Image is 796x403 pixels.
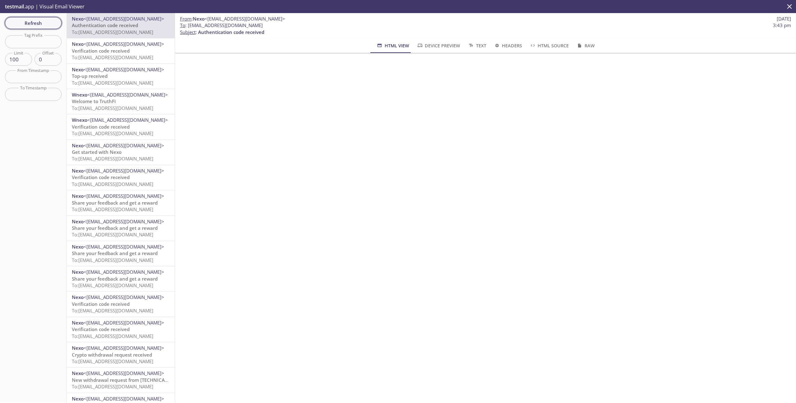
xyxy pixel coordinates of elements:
[84,294,164,300] span: <[EMAIL_ADDRESS][DOMAIN_NAME]>
[72,206,153,212] span: To: [EMAIL_ADDRESS][DOMAIN_NAME]
[67,114,175,139] div: Wnexo<[EMAIL_ADDRESS][DOMAIN_NAME]>Verification code receivedTo:[EMAIL_ADDRESS][DOMAIN_NAME]
[72,54,153,60] span: To: [EMAIL_ADDRESS][DOMAIN_NAME]
[72,22,138,28] span: Authentication code received
[84,16,164,22] span: <[EMAIL_ADDRESS][DOMAIN_NAME]>
[5,3,24,10] span: testmail
[180,22,185,28] span: To
[67,367,175,392] div: Nexo<[EMAIL_ADDRESS][DOMAIN_NAME]>New withdrawal request from [TECHNICAL_ID] - [DATE] 13:18:01 (C...
[180,29,196,35] span: Subject
[72,333,153,339] span: To: [EMAIL_ADDRESS][DOMAIN_NAME]
[72,294,84,300] span: Nexo
[576,42,595,50] span: Raw
[67,216,175,241] div: Nexo<[EMAIL_ADDRESS][DOMAIN_NAME]>Share your feedback and get a rewardTo:[EMAIL_ADDRESS][DOMAIN_N...
[72,218,84,225] span: Nexo
[84,396,164,402] span: <[EMAIL_ADDRESS][DOMAIN_NAME]>
[180,16,192,22] span: From
[72,244,84,250] span: Nexo
[777,16,791,22] span: [DATE]
[72,149,122,155] span: Get started with Nexo
[72,200,158,206] span: Share your feedback and get a reward
[72,105,153,111] span: To: [EMAIL_ADDRESS][DOMAIN_NAME]
[84,218,164,225] span: <[EMAIL_ADDRESS][DOMAIN_NAME]>
[180,22,791,36] p: :
[67,190,175,215] div: Nexo<[EMAIL_ADDRESS][DOMAIN_NAME]>Share your feedback and get a rewardTo:[EMAIL_ADDRESS][DOMAIN_N...
[72,383,153,390] span: To: [EMAIL_ADDRESS][DOMAIN_NAME]
[5,17,62,29] button: Refresh
[205,16,285,22] span: <[EMAIL_ADDRESS][DOMAIN_NAME]>
[198,29,264,35] span: Authentication code received
[67,266,175,291] div: Nexo<[EMAIL_ADDRESS][DOMAIN_NAME]>Share your feedback and get a rewardTo:[EMAIL_ADDRESS][DOMAIN_N...
[67,38,175,63] div: Nexo<[EMAIL_ADDRESS][DOMAIN_NAME]>Verification code receivedTo:[EMAIL_ADDRESS][DOMAIN_NAME]
[376,42,409,50] span: HTML View
[84,269,164,275] span: <[EMAIL_ADDRESS][DOMAIN_NAME]>
[72,269,84,275] span: Nexo
[72,98,116,104] span: Welcome to TruthFi
[67,317,175,342] div: Nexo<[EMAIL_ADDRESS][DOMAIN_NAME]>Verification code receivedTo:[EMAIL_ADDRESS][DOMAIN_NAME]
[72,352,152,358] span: Crypto withdrawal request received
[180,16,285,22] span: :
[67,165,175,190] div: Nexo<[EMAIL_ADDRESS][DOMAIN_NAME]>Verification code receivedTo:[EMAIL_ADDRESS][DOMAIN_NAME]
[84,345,164,351] span: <[EMAIL_ADDRESS][DOMAIN_NAME]>
[72,66,84,73] span: Nexo
[72,358,153,364] span: To: [EMAIL_ADDRESS][DOMAIN_NAME]
[72,168,84,174] span: Nexo
[72,320,84,326] span: Nexo
[72,130,153,136] span: To: [EMAIL_ADDRESS][DOMAIN_NAME]
[67,292,175,316] div: Nexo<[EMAIL_ADDRESS][DOMAIN_NAME]>Verification code receivedTo:[EMAIL_ADDRESS][DOMAIN_NAME]
[773,22,791,29] span: 3:43 pm
[84,244,164,250] span: <[EMAIL_ADDRESS][DOMAIN_NAME]>
[72,73,108,79] span: Top-up received
[84,193,164,199] span: <[EMAIL_ADDRESS][DOMAIN_NAME]>
[67,342,175,367] div: Nexo<[EMAIL_ADDRESS][DOMAIN_NAME]>Crypto withdrawal request receivedTo:[EMAIL_ADDRESS][DOMAIN_NAME]
[84,320,164,326] span: <[EMAIL_ADDRESS][DOMAIN_NAME]>
[72,16,84,22] span: Nexo
[72,282,153,288] span: To: [EMAIL_ADDRESS][DOMAIN_NAME]
[494,42,522,50] span: Headers
[72,155,153,162] span: To: [EMAIL_ADDRESS][DOMAIN_NAME]
[84,142,164,149] span: <[EMAIL_ADDRESS][DOMAIN_NAME]>
[67,64,175,89] div: Nexo<[EMAIL_ADDRESS][DOMAIN_NAME]>Top-up receivedTo:[EMAIL_ADDRESS][DOMAIN_NAME]
[84,168,164,174] span: <[EMAIL_ADDRESS][DOMAIN_NAME]>
[72,48,130,54] span: Verification code received
[72,370,84,376] span: Nexo
[72,174,130,180] span: Verification code received
[72,257,153,263] span: To: [EMAIL_ADDRESS][DOMAIN_NAME]
[72,29,153,35] span: To: [EMAIL_ADDRESS][DOMAIN_NAME]
[67,140,175,165] div: Nexo<[EMAIL_ADDRESS][DOMAIN_NAME]>Get started with NexoTo:[EMAIL_ADDRESS][DOMAIN_NAME]
[180,22,263,29] span: : [EMAIL_ADDRESS][DOMAIN_NAME]
[67,89,175,114] div: Wnexo<[EMAIL_ADDRESS][DOMAIN_NAME]>Welcome to TruthFiTo:[EMAIL_ADDRESS][DOMAIN_NAME]
[67,13,175,38] div: Nexo<[EMAIL_ADDRESS][DOMAIN_NAME]>Authentication code receivedTo:[EMAIL_ADDRESS][DOMAIN_NAME]
[193,16,205,22] span: Nexo
[72,276,158,282] span: Share your feedback and get a reward
[72,41,84,47] span: Nexo
[72,181,153,187] span: To: [EMAIL_ADDRESS][DOMAIN_NAME]
[72,124,130,130] span: Verification code received
[417,42,460,50] span: Device Preview
[84,66,164,73] span: <[EMAIL_ADDRESS][DOMAIN_NAME]>
[72,301,130,307] span: Verification code received
[72,117,87,123] span: Wnexo
[72,307,153,314] span: To: [EMAIL_ADDRESS][DOMAIN_NAME]
[72,345,84,351] span: Nexo
[72,142,84,149] span: Nexo
[72,231,153,238] span: To: [EMAIL_ADDRESS][DOMAIN_NAME]
[87,92,168,98] span: <[EMAIL_ADDRESS][DOMAIN_NAME]>
[72,326,130,332] span: Verification code received
[84,370,164,376] span: <[EMAIL_ADDRESS][DOMAIN_NAME]>
[72,193,84,199] span: Nexo
[67,241,175,266] div: Nexo<[EMAIL_ADDRESS][DOMAIN_NAME]>Share your feedback and get a rewardTo:[EMAIL_ADDRESS][DOMAIN_N...
[530,42,569,50] span: HTML Source
[72,377,227,383] span: New withdrawal request from [TECHNICAL_ID] - [DATE] 13:18:01 (CET)
[87,117,168,123] span: <[EMAIL_ADDRESS][DOMAIN_NAME]>
[468,42,486,50] span: Text
[72,225,158,231] span: Share your feedback and get a reward
[72,396,84,402] span: Nexo
[10,19,57,27] span: Refresh
[72,92,87,98] span: Wnexo
[84,41,164,47] span: <[EMAIL_ADDRESS][DOMAIN_NAME]>
[72,250,158,256] span: Share your feedback and get a reward
[72,80,153,86] span: To: [EMAIL_ADDRESS][DOMAIN_NAME]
